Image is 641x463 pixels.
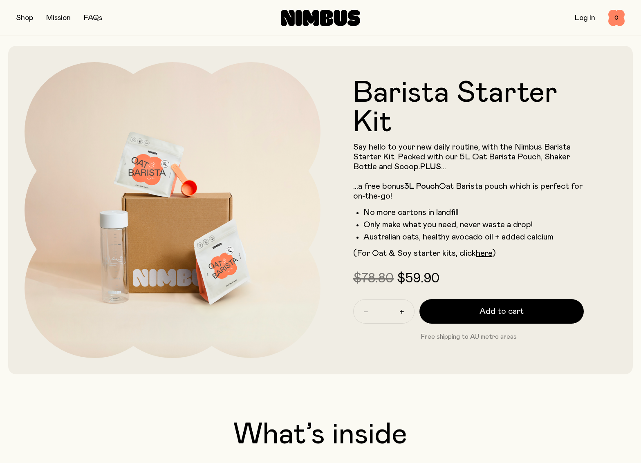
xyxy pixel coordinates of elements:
button: 0 [608,10,625,26]
span: $78.80 [353,272,394,285]
li: Australian oats, healthy avocado oil + added calcium [363,232,584,242]
p: Say hello to your new daily routine, with the Nimbus Barista Starter Kit. Packed with our 5L Oat ... [353,142,584,201]
span: Add to cart [480,306,524,317]
li: Only make what you need, never waste a drop! [363,220,584,230]
span: $59.90 [397,272,439,285]
button: Add to cart [419,299,584,324]
strong: 3L [404,182,414,190]
strong: Pouch [416,182,439,190]
p: (For Oat & Soy starter kits, click ) [353,248,584,258]
a: here [476,249,492,257]
a: Mission [46,14,71,22]
p: Free shipping to AU metro areas [353,332,584,342]
strong: PLUS [420,163,441,171]
h2: What’s inside [16,420,625,450]
a: Log In [575,14,595,22]
a: FAQs [84,14,102,22]
h1: Barista Starter Kit [353,78,584,137]
li: No more cartons in landfill [363,208,584,217]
